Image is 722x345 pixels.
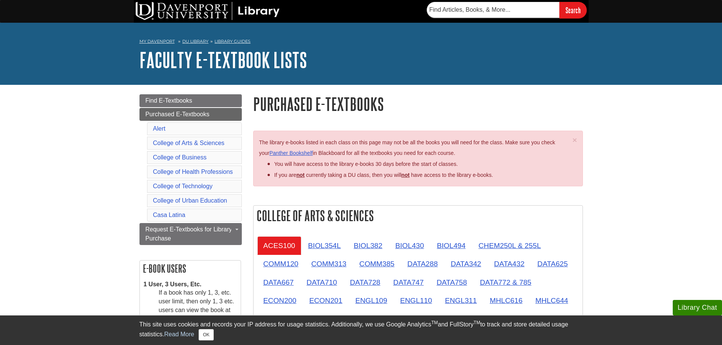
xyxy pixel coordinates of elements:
a: MHLC644 [529,291,574,310]
a: DATA432 [488,254,530,273]
a: DATA758 [431,273,473,292]
h2: College of Arts & Sciences [254,206,583,226]
a: SOSC201 [303,310,348,328]
a: BIOL494 [431,236,472,255]
a: College of Health Professions [153,169,233,175]
a: DATA288 [401,254,444,273]
a: Request E-Textbooks for Library Purchase [139,223,242,245]
a: ENGL110 [394,291,438,310]
a: DATA772 & 785 [474,273,537,292]
a: BIOL430 [389,236,430,255]
form: Searches DU Library's articles, books, and more [427,2,587,18]
a: BIOL354L [302,236,347,255]
a: College of Business [153,154,207,161]
a: ECON200 [257,291,302,310]
a: ECON201 [303,291,348,310]
span: × [572,136,577,144]
span: You will have access to the library e-books 30 days before the start of classes. [274,161,458,167]
a: DU Library [182,39,208,44]
a: COMM120 [257,254,305,273]
input: Find Articles, Books, & More... [427,2,559,18]
strong: not [296,172,305,178]
a: College of Arts & Sciences [153,140,225,146]
span: If you are currently taking a DU class, then you will have access to the library e-books. [274,172,493,178]
sup: TM [431,320,438,325]
button: Library Chat [673,300,722,315]
span: The library e-books listed in each class on this page may not be all the books you will need for ... [259,139,555,156]
button: Close [199,329,213,340]
a: Read More [164,331,194,337]
a: ACES100 [257,236,301,255]
a: College of Urban Education [153,197,227,204]
a: MHLC616 [484,291,528,310]
a: DATA667 [257,273,300,292]
h2: E-book Users [140,261,241,276]
a: MHLC674 [257,310,302,328]
a: Find E-Textbooks [139,94,242,107]
a: Purchased E-Textbooks [139,108,242,121]
a: Casa Latina [153,212,185,218]
nav: breadcrumb [139,36,583,48]
a: CHEM250L & 255L [472,236,547,255]
input: Search [559,2,587,18]
sup: TM [474,320,480,325]
img: DU Library [136,2,280,20]
a: Panther Bookshelf [269,150,313,156]
a: My Davenport [139,38,175,45]
a: BIOL382 [348,236,388,255]
a: DATA625 [531,254,574,273]
a: ENGL109 [349,291,393,310]
h1: Purchased E-Textbooks [253,94,583,114]
a: Faculty E-Textbook Lists [139,48,307,72]
button: Close [572,136,577,144]
dt: 1 User, 3 Users, Etc. [144,280,237,289]
a: COMM313 [305,254,352,273]
u: not [401,172,410,178]
a: DATA342 [445,254,487,273]
a: COMM385 [353,254,401,273]
a: Alert [153,125,166,132]
a: DATA747 [387,273,430,292]
div: This site uses cookies and records your IP address for usage statistics. Additionally, we use Goo... [139,320,583,340]
a: ENGL311 [439,291,483,310]
a: DATA728 [344,273,386,292]
span: Request E-Textbooks for Library Purchase [146,226,232,242]
a: Library Guides [215,39,251,44]
a: College of Technology [153,183,213,189]
span: Find E-Textbooks [146,97,193,104]
a: DATA710 [301,273,343,292]
span: Purchased E-Textbooks [146,111,210,117]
